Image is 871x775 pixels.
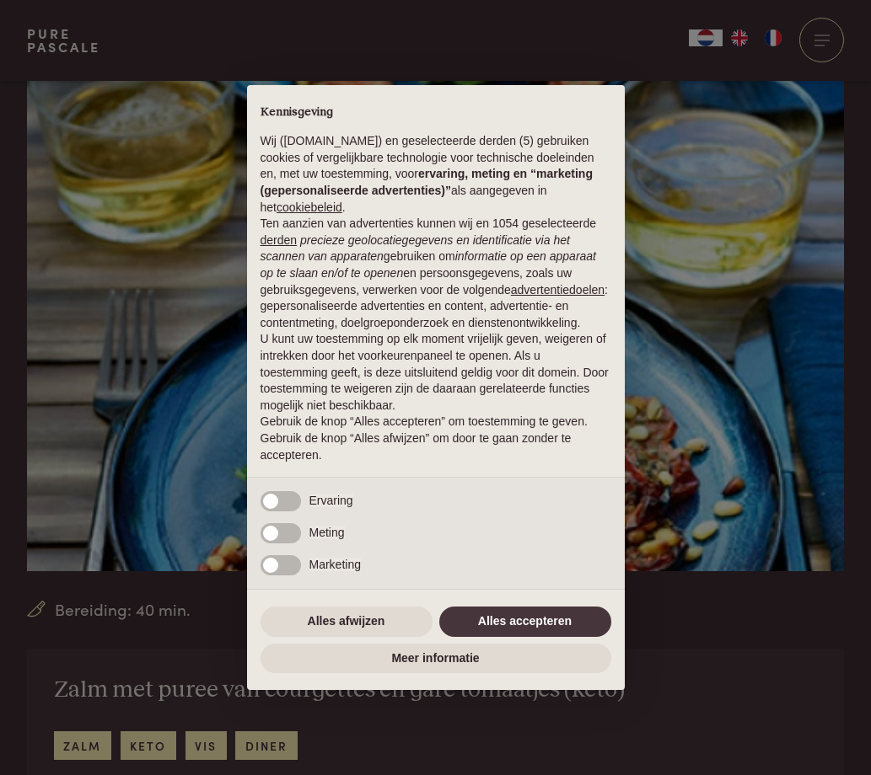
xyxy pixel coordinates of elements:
[261,167,593,197] strong: ervaring, meting en “marketing (gepersonaliseerde advertenties)”
[261,232,298,249] button: derden
[261,249,597,280] em: informatie op een apparaat op te slaan en/of te openen
[277,200,342,214] a: cookiebeleid
[261,607,433,637] button: Alles afwijzen
[261,216,611,331] p: Ten aanzien van advertenties kunnen wij en 1054 geselecteerde gebruiken om en persoonsgegevens, z...
[309,526,345,539] span: Meting
[511,282,605,299] button: advertentiedoelen
[261,414,611,463] p: Gebruik de knop “Alles accepteren” om toestemming te geven. Gebruik de knop “Alles afwijzen” om d...
[309,558,361,571] span: Marketing
[261,133,611,216] p: Wij ([DOMAIN_NAME]) en geselecteerde derden (5) gebruiken cookies of vergelijkbare technologie vo...
[261,105,611,120] h2: Kennisgeving
[439,607,611,637] button: Alles accepteren
[309,494,353,507] span: Ervaring
[261,233,570,264] em: precieze geolocatiegegevens en identificatie via het scannen van apparaten
[261,644,611,674] button: Meer informatie
[261,331,611,414] p: U kunt uw toestemming op elk moment vrijelijk geven, weigeren of intrekken door het voorkeurenpan...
